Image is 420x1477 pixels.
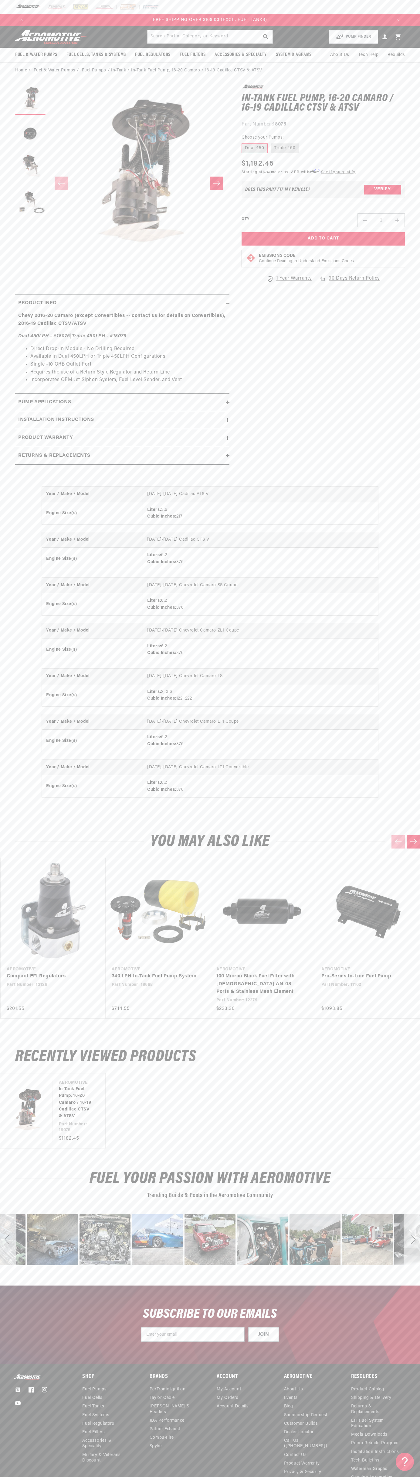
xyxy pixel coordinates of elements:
strong: Liters: [147,690,161,694]
th: Engine Size(s) [42,684,143,706]
button: PUMP FINDER [329,30,378,44]
a: Fuel & Water Pumps [34,67,76,74]
th: Year / Make / Model [42,760,143,775]
h2: Pump Applications [18,398,71,406]
legend: Choose your Pumps: [242,134,284,141]
a: PerTronix Ignition [150,1387,186,1394]
summary: Installation Instructions [15,411,229,429]
a: EFI Fuel System Education [351,1417,400,1431]
li: In-Tank Fuel Pump, 16-20 Camaro / 16-19 Cadillac CTSV & ATSV [131,67,262,74]
a: Taylor Cable [150,1394,175,1402]
div: image number 28 [80,1214,130,1265]
a: Returns & Replacements [351,1402,400,1416]
a: Installation Instructions [351,1448,399,1456]
li: Incorporates OEM Jet Siphon System, Fuel Level Sender, and Vent [30,376,226,384]
input: Search by Part Number, Category or Keyword [147,30,273,43]
a: Fuel Regulators [82,1420,114,1428]
strong: Chevy 2016-20 Camaro (except Convertibles -- contact us for details on Convertibles), 2016-19 Cad... [18,313,225,326]
button: Next slide [407,835,420,849]
a: 1 Year Warranty [266,275,312,283]
summary: Pump Applications [15,394,229,411]
div: Does This part fit My vehicle? [245,187,310,192]
a: Media Downloads [351,1431,388,1439]
label: Triple 450 [271,143,299,153]
td: [DATE]-[DATE] Cadillac CTS V [143,532,378,548]
div: image number 33 [342,1214,393,1265]
span: FREE SHIPPING OVER $109.00 (EXCL. FUEL TANKS) [153,18,267,22]
td: [DATE]-[DATE] Chevrolet Camaro ZL1 Coupe [143,623,378,639]
div: Photo from a Shopper [132,1214,183,1265]
span: 1 Year Warranty [276,275,312,283]
h2: Installation Instructions [18,416,94,424]
button: Add to Cart [242,232,405,246]
strong: Cubic Inches: [147,560,176,564]
a: My Account [217,1387,241,1394]
a: 90 Days Return Policy [319,275,380,289]
span: $1,182.45 [242,158,274,169]
td: [DATE]-[DATE] Chevrolet Camaro LT1 Convertible [143,760,378,775]
a: Product Catalog [351,1387,384,1394]
button: Slide left [55,177,68,190]
div: 4 of 4 [27,17,393,23]
summary: System Diagrams [271,48,316,62]
strong: Cubic Inches: [147,514,176,519]
summary: Accessories & Specialty [210,48,271,62]
a: Pro-Series In-Line Fuel Pump [321,973,408,980]
div: image number 29 [132,1214,183,1265]
strong: Liters: [147,598,161,603]
a: Customer Builds [284,1420,318,1428]
summary: Fuel Regulators [130,48,175,62]
a: Compu-Fire [150,1434,174,1442]
div: Photo from a Shopper [342,1214,393,1265]
td: [DATE]-[DATE] Chevrolet Camaro LT1 Coupe [143,714,378,730]
a: Fuel Pumps [82,67,106,74]
h2: Product warranty [18,434,73,442]
a: Call Us ([PHONE_NUMBER]) [284,1437,333,1451]
th: Year / Make / Model [42,487,143,502]
a: Shipping & Delivery [351,1394,391,1402]
input: Enter your email [141,1327,245,1342]
li: Direct Drop-In Module - No Drilling Required [30,345,226,353]
span: Rebuilds [388,52,405,58]
td: 6.2 376 [143,775,378,797]
a: 100 Micron Black Fuel Filter with [DEMOGRAPHIC_DATA] AN-08 Ports & Stainless Mesh Element [216,973,303,996]
span: 90 Days Return Policy [329,275,380,289]
li: Single -10 ORB Outlet Port [30,361,226,369]
a: Military & Veterans Discount [82,1451,136,1465]
a: About Us [326,48,354,62]
strong: Cubic Inches: [147,605,176,610]
summary: Fuel Filters [175,48,210,62]
div: Photo from a Shopper [237,1214,288,1265]
media-gallery: Gallery Viewer [15,84,229,282]
span: SUBSCRIBE TO OUR EMAILS [143,1307,277,1321]
em: Dual 450LPH - #18075 [18,334,70,339]
summary: Fuel & Water Pumps [11,48,62,62]
a: See if you qualify - Learn more about Affirm Financing (opens in modal) [321,170,355,174]
a: Patriot Exhaust [150,1425,180,1434]
strong: Liters: [147,508,161,512]
summary: Returns & replacements [15,447,229,465]
summary: Product warranty [15,429,229,447]
a: Waterman Graphs [351,1465,388,1473]
label: Dual 450 [242,143,268,153]
div: Photo from a Shopper [80,1214,130,1265]
td: [DATE]-[DATE] Cadillac ATS V [143,487,378,502]
a: 340 LPH In-Tank Fuel Pump System [112,973,198,980]
button: Load image 3 in gallery view [15,151,46,182]
summary: Tech Help [354,48,383,62]
th: Year / Make / Model [42,578,143,593]
a: Pump Rebuild Program [351,1439,399,1448]
th: Year / Make / Model [42,623,143,639]
p: Continue Reading to Understand Emissions Codes [259,259,354,264]
a: JBA Performance [150,1417,185,1425]
li: Requires the use of a Return Style Regulator and Return Line [30,369,226,377]
strong: | [18,334,127,339]
button: Load image 4 in gallery view [15,185,46,215]
td: 6.2 376 [143,548,378,570]
td: 6.2 376 [143,593,378,615]
em: Triple 450LPH - #18076 [72,334,127,339]
strong: Cubic Inches: [147,742,176,746]
a: Accessories & Speciality [82,1437,131,1451]
strong: Cubic Inches: [147,696,176,701]
strong: Emissions Code [259,253,296,258]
